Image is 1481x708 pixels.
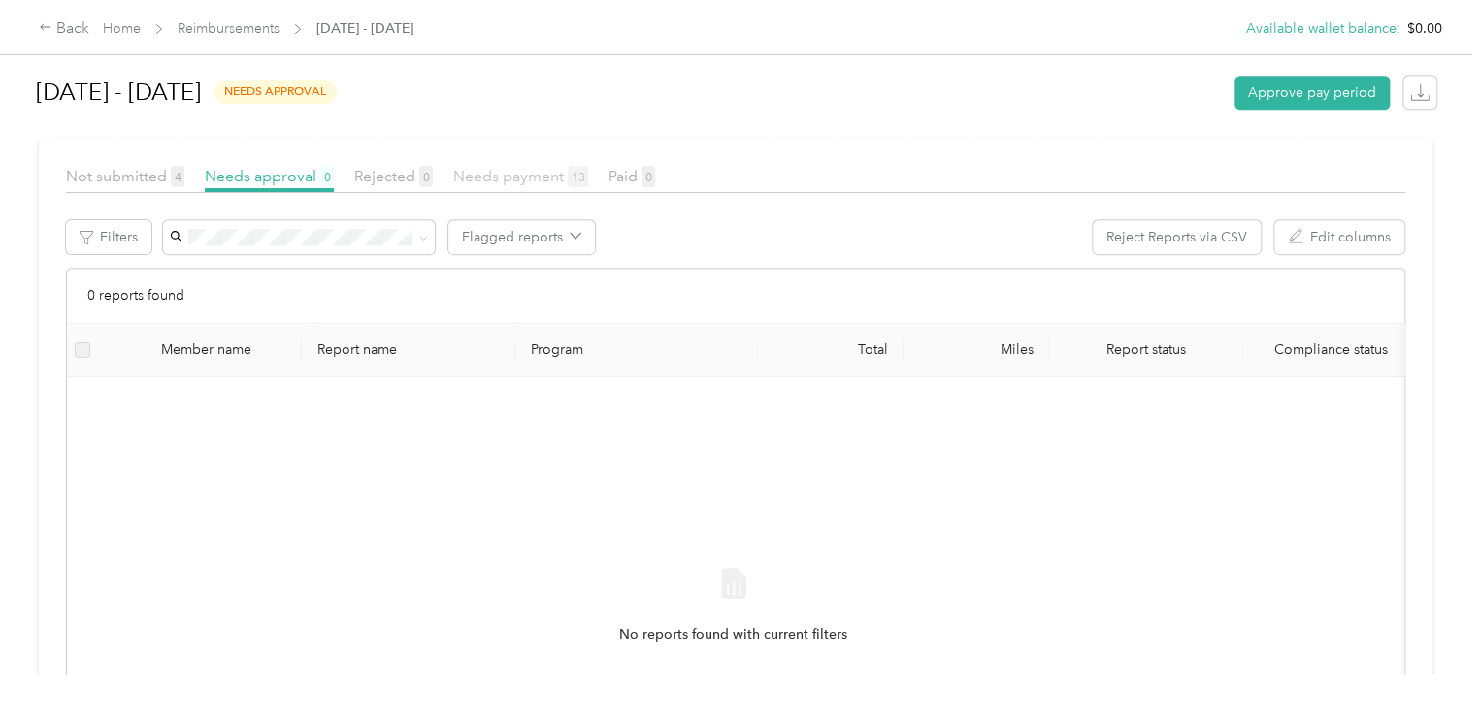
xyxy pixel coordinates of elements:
[448,220,595,254] button: Flagged reports
[1093,220,1261,254] button: Reject Reports via CSV
[419,166,433,187] span: 0
[161,341,286,358] div: Member name
[67,269,1404,324] div: 0 reports found
[66,167,184,185] span: Not submitted
[316,18,413,39] span: [DATE] - [DATE]
[515,324,758,377] th: Program
[39,17,89,41] div: Back
[103,20,141,37] a: Home
[609,167,655,185] span: Paid
[205,167,334,185] span: Needs approval
[1246,18,1397,39] button: Available wallet balance
[178,20,280,37] a: Reimbursements
[36,69,201,115] h1: [DATE] - [DATE]
[98,324,302,377] th: Member name
[302,324,515,377] th: Report name
[453,167,588,185] span: Needs payment
[354,167,433,185] span: Rejected
[1407,18,1442,39] span: $0.00
[1397,18,1400,39] span: :
[568,166,588,187] span: 13
[320,166,334,187] span: 0
[66,220,151,254] button: Filters
[1259,341,1402,358] span: Compliance status
[214,80,337,103] span: needs approval
[642,166,655,187] span: 0
[773,341,888,358] div: Total
[1065,341,1228,358] span: Report status
[171,166,184,187] span: 4
[919,341,1034,358] div: Miles
[1372,599,1481,708] iframe: Everlance-gr Chat Button Frame
[1274,220,1404,254] button: Edit columns
[1234,76,1390,110] button: Approve pay period
[619,625,847,646] span: No reports found with current filters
